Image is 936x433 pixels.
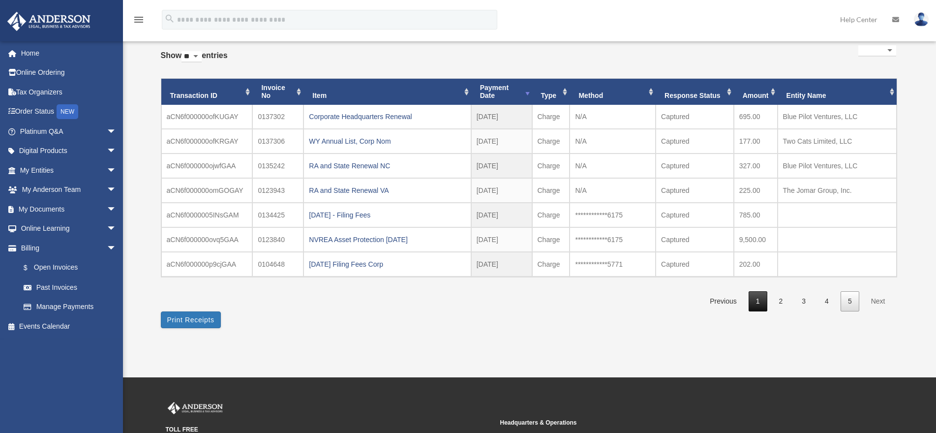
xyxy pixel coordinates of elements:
th: Method: activate to sort column ascending [570,79,656,105]
td: 0135242 [252,154,303,178]
td: [DATE] [471,105,532,129]
div: Corporate Headquarters Renewal [309,110,465,124]
img: User Pic [914,12,929,27]
small: Headquarters & Operations [500,418,828,428]
i: search [164,13,175,24]
span: arrow_drop_down [107,180,126,200]
a: Past Invoices [14,278,126,297]
td: 0104648 [252,252,303,277]
td: Charge [532,178,570,203]
td: Captured [656,129,734,154]
td: Blue Pilot Ventures, LLC [778,105,897,129]
select: Showentries [181,51,202,62]
span: arrow_drop_down [107,122,126,142]
button: Print Receipts [161,311,221,328]
th: Item: activate to sort column ascending [303,79,471,105]
a: Billingarrow_drop_down [7,238,131,258]
span: arrow_drop_down [107,160,126,181]
span: arrow_drop_down [107,238,126,258]
a: 5 [841,291,859,311]
td: Charge [532,252,570,277]
div: NVREA Asset Protection [DATE] [309,233,465,247]
td: N/A [570,178,656,203]
td: 0123943 [252,178,303,203]
a: Next [864,291,893,311]
td: 327.00 [734,154,778,178]
a: Home [7,43,131,63]
a: My Entitiesarrow_drop_down [7,160,131,180]
a: My Documentsarrow_drop_down [7,199,131,219]
div: [DATE] - Filing Fees [309,208,465,222]
td: aCN6f000000omGOGAY [161,178,253,203]
td: [DATE] [471,203,532,227]
td: Two Cats Limited, LLC [778,129,897,154]
div: WY Annual List, Corp Nom [309,134,465,148]
td: Charge [532,227,570,252]
td: [DATE] [471,252,532,277]
a: menu [133,17,145,26]
a: 4 [817,291,836,311]
td: Captured [656,178,734,203]
td: 0137302 [252,105,303,129]
th: Type: activate to sort column ascending [532,79,570,105]
td: 0123840 [252,227,303,252]
div: [DATE] Filing Fees Corp [309,257,465,271]
a: Digital Productsarrow_drop_down [7,141,131,161]
th: Amount: activate to sort column ascending [734,79,778,105]
td: Captured [656,252,734,277]
td: 695.00 [734,105,778,129]
td: aCN6f000000p9cjGAA [161,252,253,277]
div: RA and State Renewal NC [309,159,465,173]
th: Invoice No: activate to sort column ascending [252,79,303,105]
td: 225.00 [734,178,778,203]
th: Transaction ID: activate to sort column ascending [161,79,253,105]
div: RA and State Renewal VA [309,184,465,197]
td: Captured [656,203,734,227]
a: 2 [772,291,790,311]
td: 0134425 [252,203,303,227]
a: Platinum Q&Aarrow_drop_down [7,122,131,141]
th: Response Status: activate to sort column ascending [656,79,734,105]
td: 202.00 [734,252,778,277]
td: Charge [532,203,570,227]
td: Captured [656,105,734,129]
a: Previous [702,291,744,311]
td: [DATE] [471,129,532,154]
td: Charge [532,154,570,178]
div: NEW [57,104,78,119]
td: Captured [656,154,734,178]
img: Anderson Advisors Platinum Portal [4,12,93,31]
td: N/A [570,154,656,178]
td: [DATE] [471,178,532,203]
td: N/A [570,129,656,154]
td: 9,500.00 [734,227,778,252]
td: aCN6f000000ofKRGAY [161,129,253,154]
span: arrow_drop_down [107,199,126,219]
a: Online Learningarrow_drop_down [7,219,131,239]
a: My Anderson Teamarrow_drop_down [7,180,131,200]
th: Payment Date: activate to sort column ascending [471,79,532,105]
td: Charge [532,129,570,154]
a: Online Ordering [7,63,131,83]
a: $Open Invoices [14,258,131,278]
td: [DATE] [471,154,532,178]
a: Manage Payments [14,297,131,317]
i: menu [133,14,145,26]
td: Blue Pilot Ventures, LLC [778,154,897,178]
td: Charge [532,105,570,129]
img: Anderson Advisors Platinum Portal [166,402,225,415]
th: Entity Name: activate to sort column ascending [778,79,897,105]
td: aCN6f000000ofKUGAY [161,105,253,129]
label: Show entries [161,49,228,72]
td: [DATE] [471,227,532,252]
td: 0137306 [252,129,303,154]
td: 785.00 [734,203,778,227]
a: 3 [794,291,813,311]
td: Captured [656,227,734,252]
td: aCN6f000000ovq5GAA [161,227,253,252]
a: Events Calendar [7,316,131,336]
a: Order StatusNEW [7,102,131,122]
td: aCN6f0000005INsGAM [161,203,253,227]
td: aCN6f000000ojwfGAA [161,154,253,178]
td: The Jomar Group, Inc. [778,178,897,203]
